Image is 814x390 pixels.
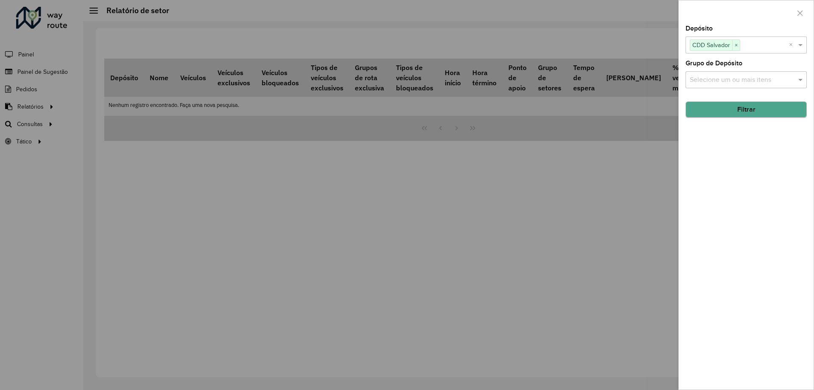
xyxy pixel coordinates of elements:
[732,40,740,51] span: ×
[686,23,713,34] label: Depósito
[686,101,807,118] button: Filtrar
[789,40,796,50] span: Clear all
[686,58,742,68] label: Grupo de Depósito
[690,40,732,50] span: CDD Salvador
